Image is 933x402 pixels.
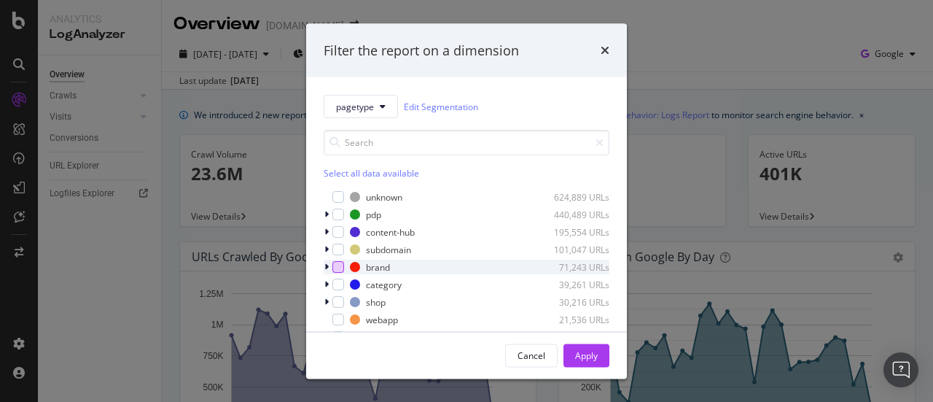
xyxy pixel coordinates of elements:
[538,313,609,325] div: 21,536 URLs
[366,313,398,325] div: webapp
[306,23,627,379] div: modal
[538,278,609,290] div: 39,261 URLs
[366,243,411,255] div: subdomain
[538,208,609,220] div: 440,489 URLs
[575,349,598,361] div: Apply
[883,352,918,387] div: Open Intercom Messenger
[366,260,390,273] div: brand
[366,225,415,238] div: content-hub
[538,243,609,255] div: 101,047 URLs
[324,41,519,60] div: Filter the report on a dimension
[366,278,402,290] div: category
[324,130,609,155] input: Search
[404,98,478,114] a: Edit Segmentation
[366,190,402,203] div: unknown
[538,190,609,203] div: 624,889 URLs
[324,95,398,118] button: pagetype
[538,260,609,273] div: 71,243 URLs
[563,344,609,367] button: Apply
[538,225,609,238] div: 195,554 URLs
[505,344,558,367] button: Cancel
[538,295,609,308] div: 30,216 URLs
[601,41,609,60] div: times
[336,100,374,112] span: pagetype
[366,295,386,308] div: shop
[366,208,381,220] div: pdp
[324,167,609,179] div: Select all data available
[518,349,545,361] div: Cancel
